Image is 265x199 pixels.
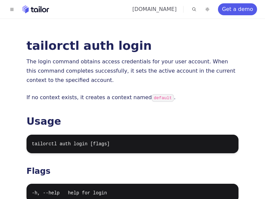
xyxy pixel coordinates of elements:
[26,93,238,103] p: If no context exists, it creates a context named .
[26,166,50,176] a: Flags
[152,94,174,102] code: default
[26,40,238,52] h1: tailorctl auth login
[23,5,49,13] a: Home
[8,5,16,13] button: Toggle navigation
[203,5,211,13] button: Toggle dark mode
[190,5,198,13] button: Find something...
[26,57,238,85] p: The login command obtains access credentials for your user account. When this command completes s...
[32,190,107,196] code: -h, --help help for login
[32,141,110,147] code: tailorctl auth login [flags]
[26,115,61,127] a: Usage
[132,6,177,12] a: [DOMAIN_NAME]
[218,3,257,15] a: Get a demo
